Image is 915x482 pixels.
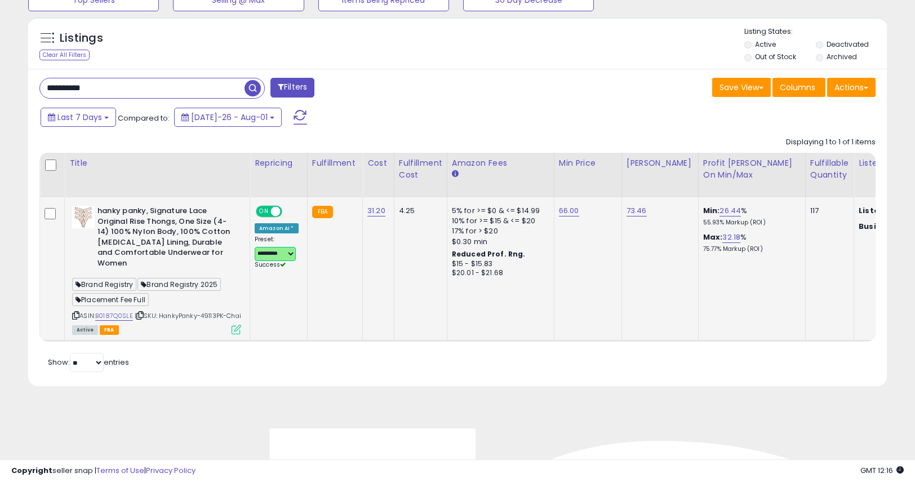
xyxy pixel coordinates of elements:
span: OFF [281,207,299,216]
div: ASIN: [72,206,241,333]
button: Columns [772,78,825,97]
span: Placement Fee Full [72,293,149,306]
div: Fulfillable Quantity [810,157,849,181]
button: [DATE]-26 - Aug-01 [174,108,282,127]
b: Min: [703,205,720,216]
div: Min Price [559,157,617,169]
span: Columns [780,82,815,93]
small: FBA [312,206,333,218]
label: Out of Stock [755,52,796,61]
p: Listing States: [744,26,887,37]
label: Deactivated [827,39,869,49]
span: Last 7 Days [57,112,102,123]
div: Repricing [255,157,303,169]
a: 32.18 [722,232,740,243]
div: % [703,206,797,227]
div: $20.01 - $21.68 [452,268,545,278]
span: All listings currently available for purchase on Amazon [72,325,98,335]
span: [DATE]-26 - Aug-01 [191,112,268,123]
div: Fulfillment Cost [399,157,442,181]
div: 5% for >= $0 & <= $14.99 [452,206,545,216]
b: Listed Price: [859,205,910,216]
div: Amazon Fees [452,157,549,169]
div: $0.30 min [452,237,545,247]
div: % [703,232,797,253]
div: $15 - $15.83 [452,259,545,269]
div: Title [69,157,245,169]
div: 17% for > $20 [452,226,545,236]
a: 31.20 [367,205,385,216]
div: 10% for >= $15 & <= $20 [452,216,545,226]
span: ON [257,207,271,216]
span: Success [255,260,286,269]
th: The percentage added to the cost of goods (COGS) that forms the calculator for Min & Max prices. [698,153,805,197]
b: Reduced Prof. Rng. [452,249,526,259]
div: Amazon AI * [255,223,299,233]
span: Brand Registry 2025 [137,278,221,291]
a: 73.46 [627,205,647,216]
button: Last 7 Days [41,108,116,127]
a: B0187Q0SLE [95,311,133,321]
b: Max: [703,232,723,242]
div: [PERSON_NAME] [627,157,694,169]
p: 75.77% Markup (ROI) [703,245,797,253]
a: 26.44 [719,205,741,216]
small: Amazon Fees. [452,169,459,179]
label: Archived [827,52,857,61]
div: Cost [367,157,389,169]
label: Active [755,39,776,49]
span: Show: entries [48,357,129,368]
div: Profit [PERSON_NAME] on Min/Max [703,157,801,181]
div: 4.25 [399,206,438,216]
span: | SKU: HankyPanky-49113PK-Chai [135,311,241,320]
b: hanky panky, Signature Lace Original Rise Thongs, One Size (4-14) 100% Nylon Body, 100% Cotton [M... [97,206,234,271]
button: Filters [270,78,314,98]
div: Preset: [255,236,299,269]
div: Displaying 1 to 1 of 1 items [786,137,876,148]
div: Fulfillment [312,157,358,169]
div: Clear All Filters [39,50,90,60]
span: Compared to: [118,113,170,123]
span: Brand Registry [72,278,136,291]
a: 66.00 [559,205,579,216]
button: Save View [712,78,771,97]
span: FBA [100,325,119,335]
h5: Listings [60,30,103,46]
img: 51DHOp8TYYL._SL40_.jpg [72,206,95,228]
button: Actions [827,78,876,97]
div: 117 [810,206,845,216]
p: 55.93% Markup (ROI) [703,219,797,227]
